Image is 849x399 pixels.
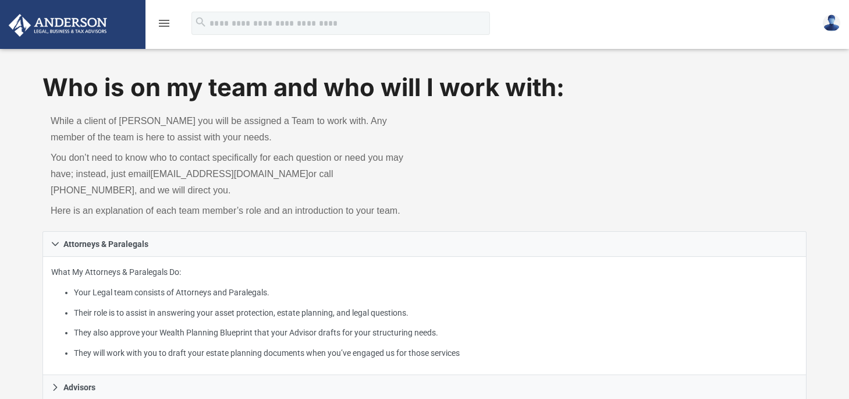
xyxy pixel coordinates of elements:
li: They also approve your Wealth Planning Blueprint that your Advisor drafts for your structuring ne... [74,326,798,340]
li: Your Legal team consists of Attorneys and Paralegals. [74,285,798,300]
div: Attorneys & Paralegals [42,257,807,375]
p: What My Attorneys & Paralegals Do: [51,265,798,360]
span: Advisors [63,383,95,391]
i: search [194,16,207,29]
a: menu [157,22,171,30]
i: menu [157,16,171,30]
img: Anderson Advisors Platinum Portal [5,14,111,37]
span: Attorneys & Paralegals [63,240,148,248]
p: While a client of [PERSON_NAME] you will be assigned a Team to work with. Any member of the team ... [51,113,417,146]
a: Attorneys & Paralegals [42,231,807,257]
li: Their role is to assist in answering your asset protection, estate planning, and legal questions. [74,306,798,320]
p: Here is an explanation of each team member’s role and an introduction to your team. [51,203,417,219]
h1: Who is on my team and who will I work with: [42,70,807,105]
img: User Pic [823,15,840,31]
p: You don’t need to know who to contact specifically for each question or need you may have; instea... [51,150,417,199]
a: [EMAIL_ADDRESS][DOMAIN_NAME] [151,169,308,179]
li: They will work with you to draft your estate planning documents when you’ve engaged us for those ... [74,346,798,361]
